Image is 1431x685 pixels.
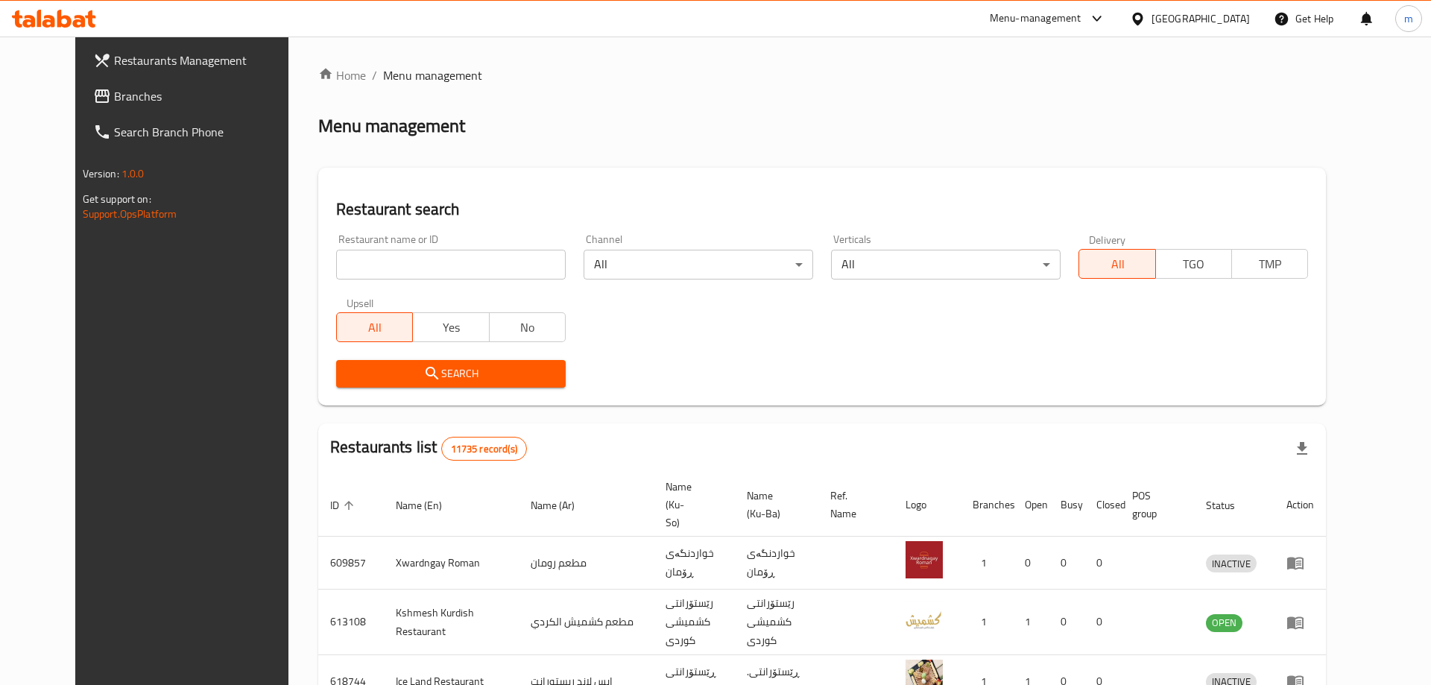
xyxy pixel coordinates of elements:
td: Kshmesh Kurdish Restaurant [384,590,519,655]
img: Kshmesh Kurdish Restaurant [906,601,943,638]
button: All [336,312,413,342]
td: 1 [961,537,1013,590]
span: Menu management [383,66,482,84]
div: Menu-management [990,10,1081,28]
td: Xwardngay Roman [384,537,519,590]
span: OPEN [1206,614,1242,631]
button: Yes [412,312,489,342]
th: Logo [894,473,961,537]
span: Search Branch Phone [114,123,303,141]
a: Branches [81,78,315,114]
td: خواردنگەی ڕۆمان [735,537,818,590]
img: Xwardngay Roman [906,541,943,578]
button: TMP [1231,249,1308,279]
th: Action [1274,473,1326,537]
div: OPEN [1206,614,1242,632]
td: 613108 [318,590,384,655]
span: Version: [83,164,119,183]
input: Search for restaurant name or ID.. [336,250,566,280]
button: No [489,312,566,342]
td: مطعم رومان [519,537,654,590]
div: Menu [1286,554,1314,572]
td: مطعم كشميش الكردي [519,590,654,655]
span: Name (Ar) [531,496,594,514]
td: 1 [1013,590,1049,655]
span: Branches [114,87,303,105]
h2: Menu management [318,114,465,138]
span: Restaurants Management [114,51,303,69]
span: Status [1206,496,1254,514]
div: INACTIVE [1206,555,1257,572]
td: 0 [1084,590,1120,655]
td: 0 [1049,537,1084,590]
label: Upsell [347,297,374,308]
div: Export file [1284,431,1320,467]
div: All [584,250,813,280]
span: 1.0.0 [121,164,145,183]
a: Home [318,66,366,84]
label: Delivery [1089,234,1126,244]
span: TMP [1238,253,1302,275]
span: All [343,317,407,338]
span: INACTIVE [1206,555,1257,572]
a: Restaurants Management [81,42,315,78]
span: m [1404,10,1413,27]
span: No [496,317,560,338]
span: POS group [1132,487,1176,523]
td: 0 [1084,537,1120,590]
span: TGO [1162,253,1226,275]
span: Yes [419,317,483,338]
h2: Restaurants list [330,436,527,461]
td: رێستۆرانتی کشمیشى كوردى [654,590,735,655]
span: Ref. Name [830,487,876,523]
div: All [831,250,1061,280]
span: Name (Ku-Ba) [747,487,800,523]
button: TGO [1155,249,1232,279]
th: Branches [961,473,1013,537]
th: Busy [1049,473,1084,537]
button: All [1078,249,1155,279]
td: رێستۆرانتی کشمیشى كوردى [735,590,818,655]
td: خواردنگەی ڕۆمان [654,537,735,590]
div: [GEOGRAPHIC_DATA] [1152,10,1250,27]
span: Name (En) [396,496,461,514]
td: 1 [961,590,1013,655]
span: 11735 record(s) [442,442,526,456]
th: Closed [1084,473,1120,537]
div: Total records count [441,437,527,461]
span: Search [348,364,554,383]
a: Support.OpsPlatform [83,204,177,224]
span: Get support on: [83,189,151,209]
h2: Restaurant search [336,198,1308,221]
button: Search [336,360,566,388]
a: Search Branch Phone [81,114,315,150]
div: Menu [1286,613,1314,631]
span: ID [330,496,358,514]
td: 609857 [318,537,384,590]
th: Open [1013,473,1049,537]
td: 0 [1049,590,1084,655]
span: All [1085,253,1149,275]
nav: breadcrumb [318,66,1326,84]
td: 0 [1013,537,1049,590]
li: / [372,66,377,84]
span: Name (Ku-So) [666,478,717,531]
